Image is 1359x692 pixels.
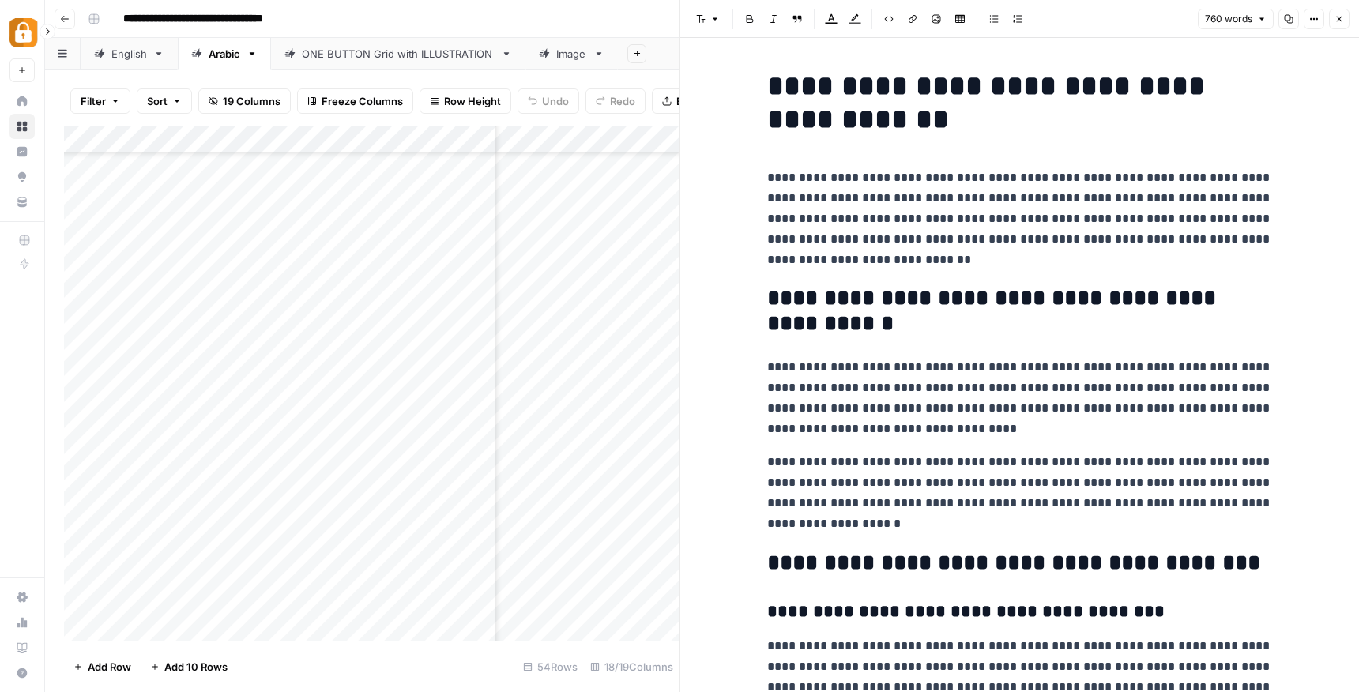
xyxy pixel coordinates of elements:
[518,88,579,114] button: Undo
[223,93,280,109] span: 19 Columns
[9,139,35,164] a: Insights
[164,659,228,675] span: Add 10 Rows
[111,46,147,62] div: English
[556,46,587,62] div: Image
[1198,9,1274,29] button: 760 words
[9,13,35,52] button: Workspace: Adzz
[652,88,743,114] button: Export CSV
[64,654,141,679] button: Add Row
[81,93,106,109] span: Filter
[137,88,192,114] button: Sort
[525,38,618,70] a: Image
[585,88,646,114] button: Redo
[542,93,569,109] span: Undo
[9,190,35,215] a: Your Data
[209,46,240,62] div: Arabic
[141,654,237,679] button: Add 10 Rows
[1205,12,1252,26] span: 760 words
[9,18,38,47] img: Adzz Logo
[420,88,511,114] button: Row Height
[584,654,679,679] div: 18/19 Columns
[9,585,35,610] a: Settings
[444,93,501,109] span: Row Height
[610,93,635,109] span: Redo
[88,659,131,675] span: Add Row
[178,38,271,70] a: Arabic
[297,88,413,114] button: Freeze Columns
[9,88,35,114] a: Home
[81,38,178,70] a: English
[147,93,168,109] span: Sort
[271,38,525,70] a: ONE BUTTON Grid with ILLUSTRATION
[9,114,35,139] a: Browse
[322,93,403,109] span: Freeze Columns
[70,88,130,114] button: Filter
[517,654,584,679] div: 54 Rows
[9,635,35,660] a: Learning Hub
[9,164,35,190] a: Opportunities
[9,610,35,635] a: Usage
[302,46,495,62] div: ONE BUTTON Grid with ILLUSTRATION
[9,660,35,686] button: Help + Support
[198,88,291,114] button: 19 Columns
